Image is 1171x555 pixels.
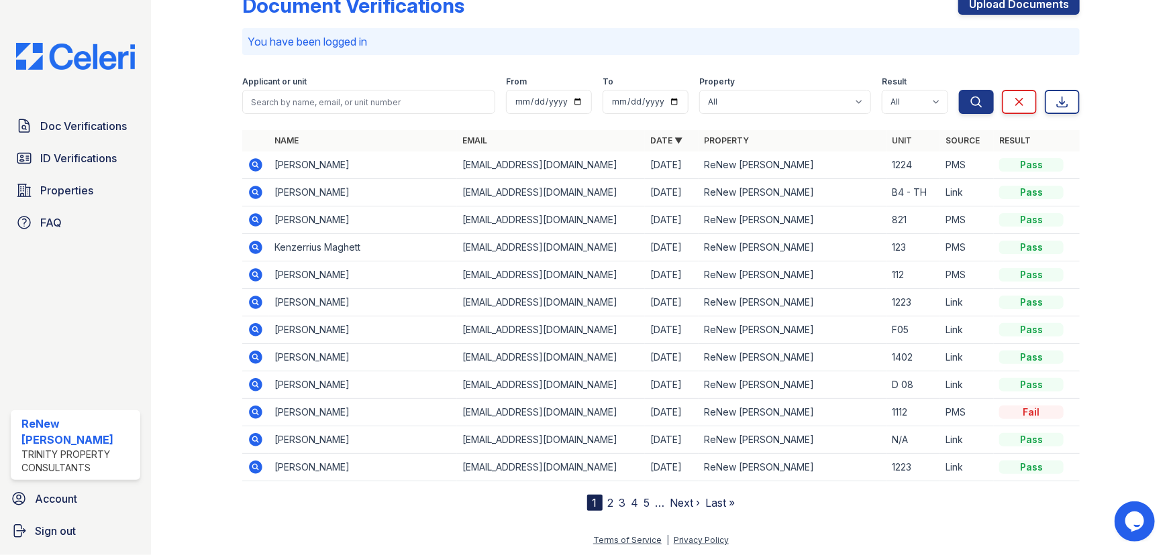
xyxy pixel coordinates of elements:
[457,261,645,289] td: [EMAIL_ADDRESS][DOMAIN_NAME]
[886,454,940,481] td: 1223
[886,399,940,426] td: 1112
[645,289,699,316] td: [DATE]
[999,213,1064,227] div: Pass
[699,179,886,206] td: ReNew [PERSON_NAME]
[269,426,457,454] td: [PERSON_NAME]
[269,289,457,316] td: [PERSON_NAME]
[11,113,140,139] a: Doc Verifications
[699,261,886,289] td: ReNew [PERSON_NAME]
[608,496,614,509] a: 2
[940,426,994,454] td: Link
[248,34,1074,50] p: You have been logged in
[940,371,994,399] td: Link
[35,523,76,539] span: Sign out
[269,206,457,234] td: [PERSON_NAME]
[11,145,140,172] a: ID Verifications
[699,344,886,371] td: ReNew [PERSON_NAME]
[999,323,1064,336] div: Pass
[699,289,886,316] td: ReNew [PERSON_NAME]
[999,158,1064,172] div: Pass
[699,234,886,261] td: ReNew [PERSON_NAME]
[645,179,699,206] td: [DATE]
[674,535,729,545] a: Privacy Policy
[699,399,886,426] td: ReNew [PERSON_NAME]
[886,289,940,316] td: 1223
[946,135,980,145] a: Source
[242,90,495,114] input: Search by name, email, or unit number
[645,426,699,454] td: [DATE]
[940,234,994,261] td: PMS
[940,399,994,426] td: PMS
[940,206,994,234] td: PMS
[457,151,645,179] td: [EMAIL_ADDRESS][DOMAIN_NAME]
[940,454,994,481] td: Link
[593,535,662,545] a: Terms of Service
[5,485,146,512] a: Account
[11,209,140,236] a: FAQ
[1115,501,1158,542] iframe: chat widget
[999,460,1064,474] div: Pass
[699,454,886,481] td: ReNew [PERSON_NAME]
[631,496,639,509] a: 4
[40,214,62,231] span: FAQ
[699,206,886,234] td: ReNew [PERSON_NAME]
[940,344,994,371] td: Link
[940,151,994,179] td: PMS
[269,399,457,426] td: [PERSON_NAME]
[892,135,912,145] a: Unit
[882,76,907,87] label: Result
[999,268,1064,282] div: Pass
[886,151,940,179] td: 1224
[5,43,146,70] img: CE_Logo_Blue-a8612792a0a2168367f1c8372b55b34899dd931a85d93a1a3d3e32e68fde9ad4.png
[645,234,699,261] td: [DATE]
[506,76,527,87] label: From
[21,448,135,475] div: Trinity Property Consultants
[940,289,994,316] td: Link
[886,206,940,234] td: 821
[457,454,645,481] td: [EMAIL_ADDRESS][DOMAIN_NAME]
[999,406,1064,419] div: Fail
[704,135,749,145] a: Property
[462,135,487,145] a: Email
[269,179,457,206] td: [PERSON_NAME]
[457,179,645,206] td: [EMAIL_ADDRESS][DOMAIN_NAME]
[587,495,603,511] div: 1
[619,496,626,509] a: 3
[666,535,669,545] div: |
[699,371,886,399] td: ReNew [PERSON_NAME]
[11,177,140,204] a: Properties
[457,399,645,426] td: [EMAIL_ADDRESS][DOMAIN_NAME]
[999,186,1064,199] div: Pass
[457,234,645,261] td: [EMAIL_ADDRESS][DOMAIN_NAME]
[940,316,994,344] td: Link
[999,433,1064,446] div: Pass
[650,135,682,145] a: Date ▼
[999,135,1031,145] a: Result
[457,316,645,344] td: [EMAIL_ADDRESS][DOMAIN_NAME]
[645,151,699,179] td: [DATE]
[242,76,307,87] label: Applicant or unit
[886,371,940,399] td: D 08
[40,182,93,198] span: Properties
[699,151,886,179] td: ReNew [PERSON_NAME]
[886,316,940,344] td: F05
[40,150,117,166] span: ID Verifications
[699,316,886,344] td: ReNew [PERSON_NAME]
[886,179,940,206] td: B4 - TH
[645,454,699,481] td: [DATE]
[269,371,457,399] td: [PERSON_NAME]
[699,76,735,87] label: Property
[656,495,665,511] span: …
[269,454,457,481] td: [PERSON_NAME]
[670,496,701,509] a: Next ›
[999,241,1064,254] div: Pass
[699,426,886,454] td: ReNew [PERSON_NAME]
[269,344,457,371] td: [PERSON_NAME]
[886,261,940,289] td: 112
[457,206,645,234] td: [EMAIL_ADDRESS][DOMAIN_NAME]
[269,234,457,261] td: Kenzerrius Maghett
[457,371,645,399] td: [EMAIL_ADDRESS][DOMAIN_NAME]
[457,426,645,454] td: [EMAIL_ADDRESS][DOMAIN_NAME]
[886,344,940,371] td: 1402
[645,344,699,371] td: [DATE]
